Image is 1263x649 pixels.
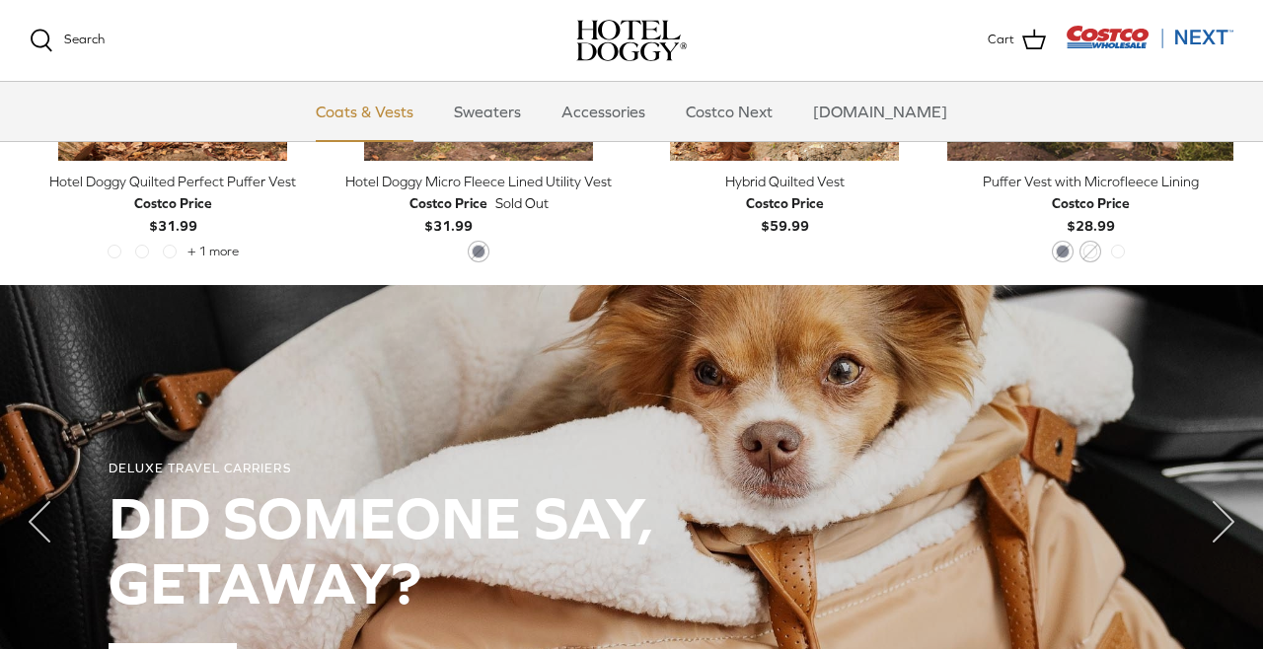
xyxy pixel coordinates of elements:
a: Search [30,29,105,52]
div: Costco Price [1052,192,1130,214]
a: [DOMAIN_NAME] [795,82,965,141]
span: + 1 more [187,245,239,258]
a: Hotel Doggy Micro Fleece Lined Utility Vest Costco Price$31.99 Sold Out [335,171,622,237]
button: Next [1184,482,1263,561]
a: Puffer Vest with Microfleece Lining Costco Price$28.99 [947,171,1233,237]
img: Costco Next [1066,25,1233,49]
b: $59.99 [746,192,824,233]
a: Hybrid Quilted Vest Costco Price$59.99 [641,171,928,237]
div: Hybrid Quilted Vest [641,171,928,192]
a: Costco Next [668,82,790,141]
div: Hotel Doggy Micro Fleece Lined Utility Vest [335,171,622,192]
a: Cart [988,28,1046,53]
a: Sweaters [436,82,539,141]
a: Accessories [544,82,663,141]
div: Hotel Doggy Quilted Perfect Puffer Vest [30,171,316,192]
div: Costco Price [409,192,487,214]
h2: DID SOMEONE SAY, GETAWAY? [109,485,1154,615]
b: $31.99 [409,192,487,233]
span: Search [64,32,105,46]
div: Costco Price [134,192,212,214]
span: Cart [988,30,1014,50]
a: Hotel Doggy Quilted Perfect Puffer Vest Costco Price$31.99 [30,171,316,237]
b: $28.99 [1052,192,1130,233]
img: hoteldoggycom [576,20,687,61]
div: DELUXE TRAVEL CARRIERS [109,461,1154,477]
div: Puffer Vest with Microfleece Lining [947,171,1233,192]
a: hoteldoggy.com hoteldoggycom [576,20,687,61]
div: Costco Price [746,192,824,214]
a: Coats & Vests [298,82,431,141]
a: Visit Costco Next [1066,37,1233,52]
span: Sold Out [495,192,549,214]
b: $31.99 [134,192,212,233]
